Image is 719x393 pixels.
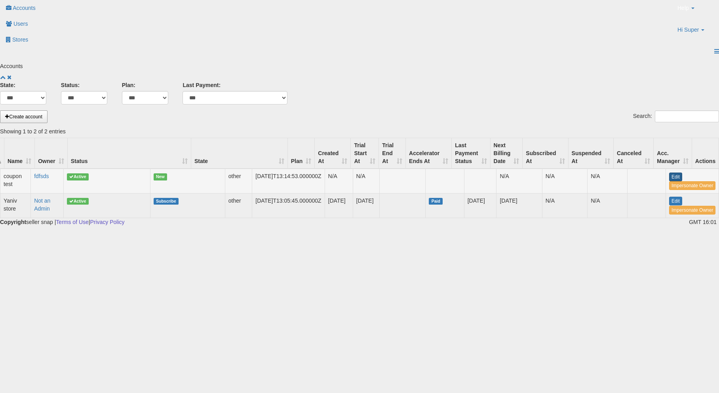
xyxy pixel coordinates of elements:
span: Paid [429,198,443,205]
span: Hi Super [677,26,699,34]
td: N/A [588,169,628,193]
td: [DATE] [464,193,497,218]
th: Status: activate to sort column ascending [68,138,191,169]
th: Name: activate to sort column ascending [4,138,35,169]
select: Billing details last updated at: [61,91,107,104]
th: Created At: activate to sort column ascending [315,138,351,169]
td: coupon test [0,169,31,193]
th: Owner: activate to sort column ascending [35,138,68,169]
span: Create account [5,114,42,120]
label: Plan: [122,81,135,89]
td: [DATE] [496,193,542,218]
td: N/A [542,193,588,218]
td: [DATE]T13:14:53.000000Z [252,169,325,193]
th: Subscribed At: activate to sort column ascending [523,138,568,169]
td: [DATE] [325,193,353,218]
th: Suspended At: activate to sort column ascending [569,138,614,169]
th: Actions [692,138,719,169]
a: Impersonate Owner [669,206,715,215]
a: Terms of Use [56,219,88,225]
td: N/A [325,169,353,193]
label: Billing details last updated at: [183,81,221,89]
td: N/A [353,169,380,193]
th: Last Payment Status: activate to sort column ascending [452,138,490,169]
th: Trial Start At: activate to sort column ascending [351,138,379,169]
span: New [154,173,167,180]
th: Accelerator Ends At: activate to sort column ascending [406,138,452,169]
a: Not an Admin [34,197,50,212]
th: Acc. Manager: activate to sort column ascending [654,138,692,169]
td: other [225,169,253,193]
span: Accounts [13,5,36,11]
label: Status: [61,81,80,89]
a: Edit [669,197,682,205]
span: Users [13,21,28,27]
span: Active [67,173,89,180]
th: Canceled At: activate to sort column ascending [614,138,654,169]
td: Yaniv store [0,193,31,218]
th: State: activate to sort column ascending [191,138,288,169]
span: Help [677,4,689,12]
td: N/A [496,169,542,193]
td: [DATE] [353,193,380,218]
th: Plan: activate to sort column ascending [288,138,315,169]
a: Impersonate Owner [669,181,715,190]
a: Edit [669,173,682,181]
label: Search: [633,110,719,122]
a: Privacy Policy [90,219,124,225]
a: Hi Super [671,22,719,44]
th: Next Billing Date: activate to sort column ascending [491,138,523,169]
a: fdfsds [34,173,49,179]
span: Subscribe [154,198,179,205]
td: other [225,193,253,218]
th: Trial End At: activate to sort column ascending [379,138,406,169]
span: Active [67,198,89,205]
td: [DATE]T13:05:45.000000Z [252,193,325,218]
span: Stores [12,36,28,43]
td: N/A [588,193,628,218]
input: Search: [655,110,719,122]
td: N/A [542,169,588,193]
span: 2025-08-11 16:01 GMT [689,219,719,225]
